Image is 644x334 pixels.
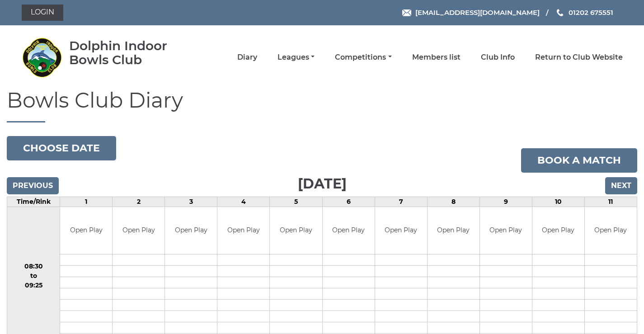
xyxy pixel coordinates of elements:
td: 3 [165,197,217,207]
input: Previous [7,177,59,194]
td: 7 [375,197,427,207]
td: Open Play [428,207,479,254]
a: Club Info [481,52,515,62]
td: Open Play [480,207,532,254]
a: Book a match [521,148,637,173]
td: Open Play [270,207,322,254]
span: [EMAIL_ADDRESS][DOMAIN_NAME] [415,8,540,17]
td: 1 [60,197,113,207]
input: Next [605,177,637,194]
img: Phone us [557,9,563,16]
td: 2 [113,197,165,207]
td: Open Play [323,207,375,254]
img: Email [402,9,411,16]
a: Members list [412,52,461,62]
a: Leagues [277,52,315,62]
td: Open Play [113,207,165,254]
td: Open Play [585,207,637,254]
a: Competitions [335,52,391,62]
td: 5 [270,197,322,207]
td: Open Play [532,207,584,254]
td: 4 [217,197,270,207]
td: 11 [584,197,637,207]
td: 9 [479,197,532,207]
td: Open Play [60,207,112,254]
td: 10 [532,197,584,207]
td: 6 [322,197,375,207]
a: Phone us 01202 675551 [555,7,613,18]
td: Open Play [375,207,427,254]
a: Return to Club Website [535,52,623,62]
td: 8 [427,197,479,207]
td: Open Play [165,207,217,254]
a: Diary [237,52,257,62]
h1: Bowls Club Diary [7,89,637,122]
a: Email [EMAIL_ADDRESS][DOMAIN_NAME] [402,7,540,18]
img: Dolphin Indoor Bowls Club [22,37,62,78]
td: Time/Rink [7,197,60,207]
td: Open Play [217,207,269,254]
button: Choose date [7,136,116,160]
div: Dolphin Indoor Bowls Club [69,39,193,67]
span: 01202 675551 [569,8,613,17]
a: Login [22,5,63,21]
